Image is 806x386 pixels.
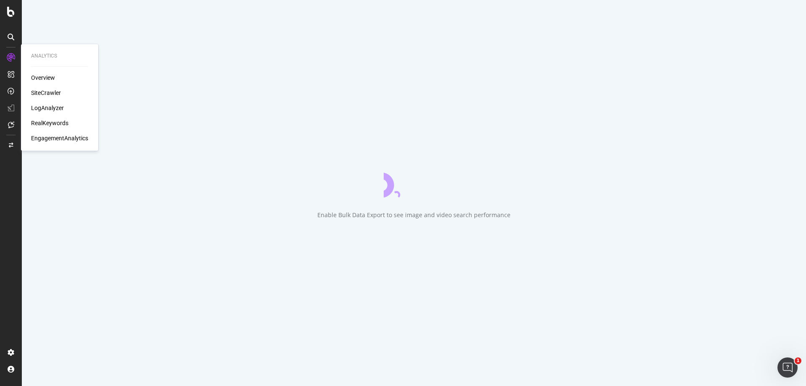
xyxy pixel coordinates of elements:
[795,357,801,364] span: 1
[31,104,64,112] a: LogAnalyzer
[317,211,510,219] div: Enable Bulk Data Export to see image and video search performance
[31,89,61,97] a: SiteCrawler
[777,357,798,378] iframe: Intercom live chat
[31,119,68,127] a: RealKeywords
[31,74,55,82] a: Overview
[31,53,88,60] div: Analytics
[31,134,88,142] a: EngagementAnalytics
[384,167,444,197] div: animation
